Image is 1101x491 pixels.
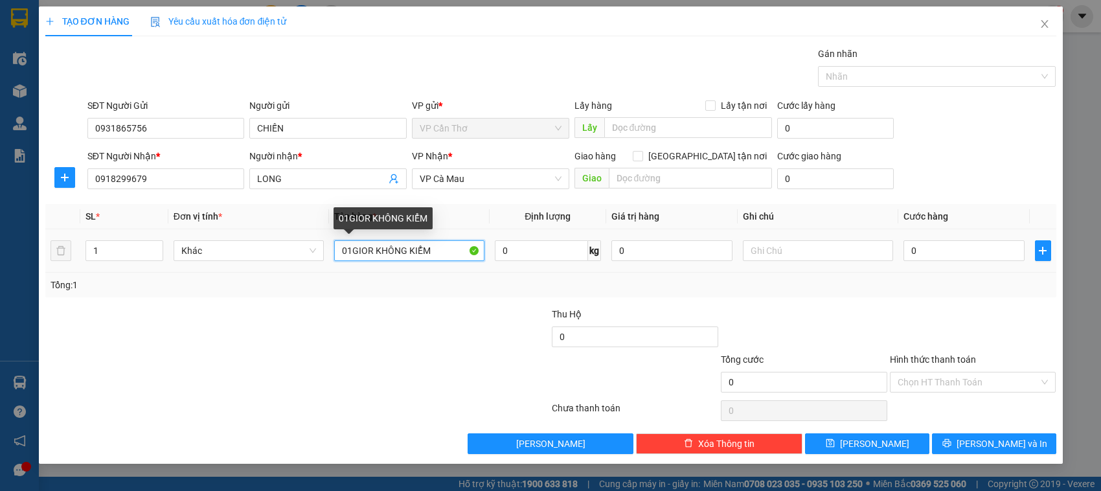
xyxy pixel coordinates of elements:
input: VD: Bàn, Ghế [334,240,484,261]
label: Hình thức thanh toán [890,354,976,365]
input: Dọc đường [609,168,772,188]
span: Xóa Thông tin [698,437,755,451]
span: SL [85,211,96,222]
span: environment [74,31,85,41]
span: plus [45,17,54,26]
span: Đơn vị tính [174,211,222,222]
div: SĐT Người Nhận [87,149,245,163]
div: SĐT Người Gửi [87,98,245,113]
span: close [1039,19,1050,29]
span: Giao hàng [574,151,616,161]
span: [PERSON_NAME] [840,437,909,451]
span: kg [588,240,601,261]
span: Cước hàng [903,211,948,222]
span: Định lượng [525,211,571,222]
span: Thu Hộ [552,309,582,319]
button: save[PERSON_NAME] [805,433,929,454]
div: Tổng: 1 [51,278,426,292]
div: 01GIOR KHÔNG KIỂM [334,207,433,229]
span: Khác [181,241,316,260]
div: VP gửi [412,98,569,113]
button: plus [54,167,75,188]
span: VP Cà Mau [420,169,562,188]
span: Yêu cầu xuất hóa đơn điện tử [150,16,287,27]
span: TẠO ĐƠN HÀNG [45,16,130,27]
input: Cước lấy hàng [777,118,894,139]
button: plus [1035,240,1051,261]
input: 0 [611,240,732,261]
div: Chưa thanh toán [550,401,720,424]
span: plus [1036,245,1050,256]
label: Cước giao hàng [777,151,841,161]
input: Dọc đường [604,117,772,138]
div: Người nhận [249,149,407,163]
span: [PERSON_NAME] [516,437,585,451]
span: VP Nhận [412,151,448,161]
span: delete [684,439,693,449]
li: 85 [PERSON_NAME] [6,29,247,45]
span: phone [74,47,85,58]
span: Lấy hàng [574,100,612,111]
input: Ghi Chú [743,240,893,261]
button: printer[PERSON_NAME] và In [932,433,1056,454]
span: [GEOGRAPHIC_DATA] tận nơi [643,149,772,163]
button: deleteXóa Thông tin [636,433,802,454]
span: [PERSON_NAME] và In [957,437,1047,451]
button: delete [51,240,71,261]
button: [PERSON_NAME] [468,433,634,454]
input: Cước giao hàng [777,168,894,189]
div: Người gửi [249,98,407,113]
li: 02839.63.63.63 [6,45,247,61]
th: Ghi chú [738,204,898,229]
span: Lấy tận nơi [716,98,772,113]
button: Close [1027,6,1063,43]
span: printer [942,439,951,449]
span: save [826,439,835,449]
span: plus [55,172,74,183]
span: user-add [389,174,399,184]
span: VP Cần Thơ [420,119,562,138]
label: Cước lấy hàng [777,100,835,111]
b: GỬI : VP Cần Thơ [6,81,144,102]
span: Lấy [574,117,604,138]
img: icon [150,17,161,27]
b: [PERSON_NAME] [74,8,183,25]
span: Tổng cước [721,354,764,365]
span: Giá trị hàng [611,211,659,222]
label: Gán nhãn [818,49,857,59]
span: Giao [574,168,609,188]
